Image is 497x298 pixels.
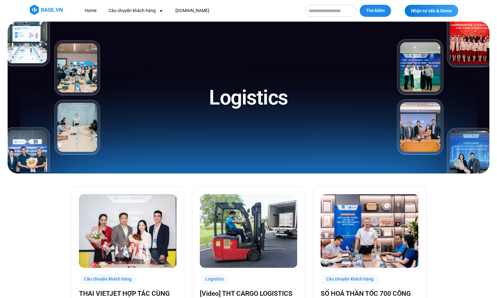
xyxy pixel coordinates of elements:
a: Nhận tư vấn & Demo [405,5,458,17]
div: Câu chuyện khách hàng [321,274,379,284]
span: Tìm kiếm [366,8,385,14]
h1: Logistics [209,85,288,111]
a: Câu chuyện khách hàng [104,5,168,17]
nav: Menu [80,5,299,17]
span: Nhận tư vấn & Demo [411,9,452,13]
div: Logistics [200,274,229,284]
a: [DOMAIN_NAME] [171,5,214,17]
div: Câu chuyện khách hàng [79,274,137,284]
a: Home [80,5,101,17]
button: Tìm kiếm [360,5,391,17]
